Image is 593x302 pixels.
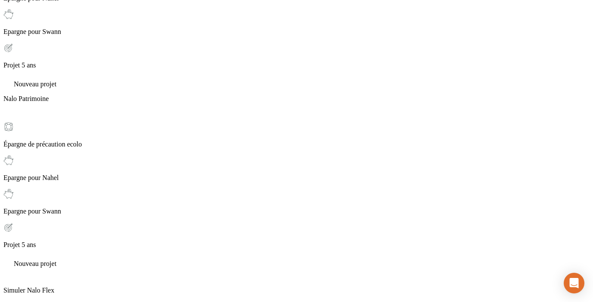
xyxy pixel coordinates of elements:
div: Projet 5 ans [3,43,590,69]
p: Simuler Nalo Flex [3,287,590,294]
p: Epargne pour Swann [3,207,590,215]
div: Simuler Nalo Flex [3,268,590,294]
div: Open Intercom Messenger [564,273,584,293]
div: Projet 5 ans [3,222,590,249]
div: Epargne pour Swann [3,189,590,215]
p: Projet 5 ans [3,241,590,249]
span: Nouveau projet [14,260,56,267]
p: Epargne pour Swann [3,28,590,36]
p: Projet 5 ans [3,61,590,69]
p: Epargne pour Nahel [3,174,590,182]
div: Epargne pour Nahel [3,155,590,182]
div: Nouveau projet [3,76,590,88]
span: Nouveau projet [14,80,56,88]
div: Épargne de précaution ecolo [3,122,590,148]
p: Nalo Patrimoine [3,95,590,103]
div: Nouveau projet [3,256,590,268]
p: Épargne de précaution ecolo [3,140,590,148]
div: Epargne pour Swann [3,9,590,36]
